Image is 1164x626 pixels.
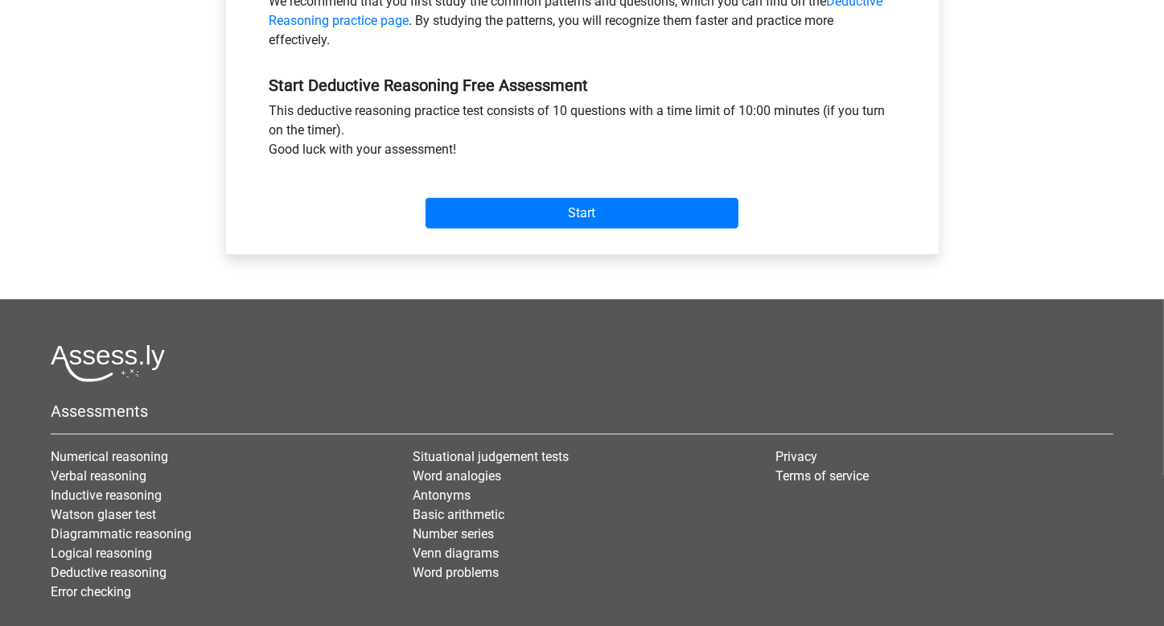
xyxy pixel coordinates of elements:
[51,344,165,382] img: Assessly logo
[426,198,738,229] input: Start
[413,565,499,580] a: Word problems
[413,488,471,503] a: Antonyms
[51,488,162,503] a: Inductive reasoning
[775,449,817,464] a: Privacy
[269,76,895,95] h5: Start Deductive Reasoning Free Assessment
[257,101,907,166] div: This deductive reasoning practice test consists of 10 questions with a time limit of 10:00 minute...
[413,526,494,542] a: Number series
[413,507,504,522] a: Basic arithmetic
[775,468,869,484] a: Terms of service
[51,565,167,580] a: Deductive reasoning
[51,507,156,522] a: Watson glaser test
[51,449,168,464] a: Numerical reasoning
[413,546,499,561] a: Venn diagrams
[51,546,152,561] a: Logical reasoning
[51,584,131,599] a: Error checking
[51,526,191,542] a: Diagrammatic reasoning
[51,468,146,484] a: Verbal reasoning
[51,402,1113,421] h5: Assessments
[413,449,569,464] a: Situational judgement tests
[413,468,501,484] a: Word analogies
